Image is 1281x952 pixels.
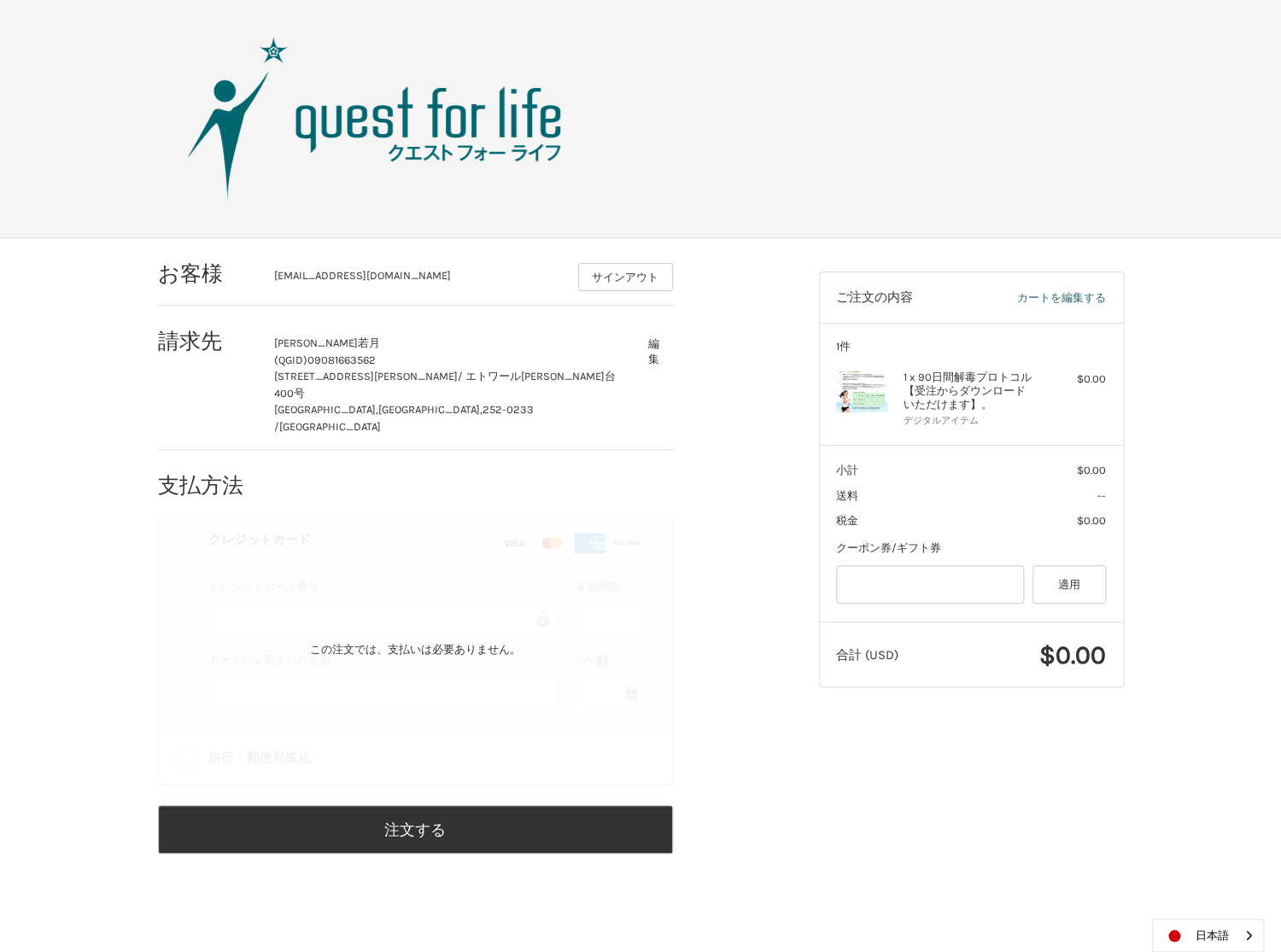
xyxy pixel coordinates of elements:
[836,289,962,307] h3: ご注文の内容
[1038,371,1106,388] div: $0.00
[1153,920,1263,951] a: 日本語
[836,647,898,663] span: 合計 (USD)
[836,489,858,502] span: 送料
[1032,565,1107,604] button: 適用
[161,33,588,204] img: クエスト・グループ
[274,370,458,383] span: [STREET_ADDRESS][PERSON_NAME]
[836,464,858,476] span: 小計
[578,263,673,291] button: サインアウト
[836,540,1106,557] div: クーポン券/ギフト券
[904,371,1034,412] h4: 1 x 90日間解毒プロトコル【受注からダウンロードいただけます】。
[1097,489,1106,502] span: --
[310,641,521,658] p: この注文では、支払いは必要ありません。
[274,336,358,349] span: [PERSON_NAME]
[635,330,673,372] button: 編集
[279,420,381,433] span: [GEOGRAPHIC_DATA]
[962,289,1106,307] a: カートを編集する
[274,403,534,433] span: 252-0233 /
[274,267,561,291] div: [EMAIL_ADDRESS][DOMAIN_NAME]
[158,472,258,499] h2: 支払方法
[274,403,378,416] span: [GEOGRAPHIC_DATA],
[1152,919,1264,952] div: Language
[1152,919,1264,952] aside: Language selected: 日本語
[836,565,1024,604] input: Gift Certificate or Coupon Code
[1077,464,1106,476] span: $0.00
[904,414,1034,429] li: デジタルアイテム
[378,403,483,416] span: [GEOGRAPHIC_DATA],
[1039,640,1106,670] span: $0.00
[1077,514,1106,527] span: $0.00
[358,336,380,349] span: 若月
[307,353,376,366] span: 09081663562
[158,260,258,287] h2: お客様
[836,514,858,527] span: 税金
[158,328,258,354] h2: 請求先
[836,340,1106,353] h3: 1件
[274,370,616,400] span: / エトワール[PERSON_NAME]台400号
[158,805,673,854] button: 注文する
[274,353,307,366] span: (QGID)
